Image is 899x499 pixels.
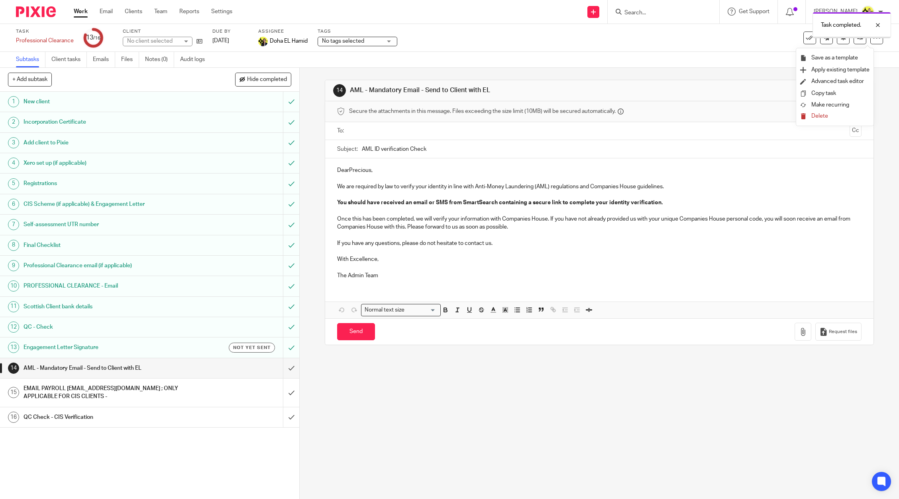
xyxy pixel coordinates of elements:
img: Megan-Starbridge.jpg [862,6,874,18]
span: Request files [829,329,857,335]
label: To: [337,127,346,135]
div: 10 [8,280,19,292]
h1: Xero set up (if applicable) [24,157,191,169]
a: Emails [93,52,115,67]
strong: You should have received an email or SMS from SmartSearch containing a secure link to complete yo... [337,200,663,205]
h1: Professional Clearance email (if applicable) [24,260,191,272]
p: Once this has been completed, we will verify your information with Companies House. If you have n... [337,215,862,231]
label: Due by [212,28,248,35]
p: If you have any questions, please do not hesitate to contact us. [337,239,862,247]
div: 6 [8,199,19,210]
label: Assignee [258,28,308,35]
span: Delete [811,113,828,119]
p: DearPrecious, [337,166,862,174]
a: Files [121,52,139,67]
input: Send [337,323,375,340]
small: /16 [93,36,100,40]
h1: PROFESSIONAL CLEARANCE - Email [24,280,191,292]
span: Apply existing template [811,67,870,73]
div: 8 [8,240,19,251]
p: The Admin Team [337,272,862,280]
h1: Incorporation Certificate [24,116,191,128]
span: [DATE] [212,38,229,43]
div: 14 [333,84,346,97]
a: Email [100,8,113,16]
div: 5 [8,178,19,189]
a: Notes (0) [145,52,174,67]
a: Team [154,8,167,16]
h1: New client [24,96,191,108]
span: Save as a template [811,55,858,61]
div: 14 [8,363,19,374]
div: Search for option [361,304,441,316]
p: With Excellence, [337,255,862,263]
h1: Final Checklist [24,239,191,251]
div: 3 [8,137,19,148]
a: Clients [125,8,142,16]
a: Copy task [811,91,836,96]
a: Audit logs [180,52,211,67]
img: Pixie [16,6,56,17]
h1: Self-assessment UTR number [24,219,191,231]
label: Client [123,28,202,35]
a: Subtasks [16,52,45,67]
label: Task [16,28,74,35]
div: 11 [8,301,19,312]
div: 1 [8,96,19,107]
a: Client tasks [51,52,87,67]
h1: Scottish Client bank details [24,301,191,313]
h1: Registrations [24,178,191,189]
div: 13 [8,342,19,353]
span: Normal text size [363,306,406,314]
input: Search for option [407,306,436,314]
a: Settings [211,8,232,16]
span: Secure the attachments in this message. Files exceeding the size limit (10MB) will be secured aut... [349,107,616,115]
span: Doha EL Hamid [270,37,308,45]
p: Task completed. [821,21,861,29]
a: Advanced task editor [811,79,864,84]
div: 4 [8,158,19,169]
label: Tags [318,28,397,35]
label: Subject: [337,145,358,153]
button: Delete [800,113,870,120]
h1: QC Check - CIS Verification [24,411,191,423]
p: We are required by law to verify your identity in line with Anti-Money Laundering (AML) regulatio... [337,183,862,191]
div: 9 [8,260,19,271]
h1: Add client to Pixie [24,137,191,149]
a: Reports [179,8,199,16]
button: + Add subtask [8,73,52,86]
h1: Engagement Letter Signature [24,341,191,353]
div: Professional Clearance [16,37,74,45]
div: 2 [8,117,19,128]
span: Hide completed [247,77,287,83]
div: 13 [86,33,100,42]
span: Make recurring [811,102,849,108]
button: Hide completed [235,73,291,86]
button: Request files [815,323,862,341]
button: Cc [850,125,862,137]
a: Work [74,8,88,16]
div: 16 [8,412,19,423]
div: 7 [8,219,19,230]
h1: AML - Mandatory Email - Send to Client with EL [350,86,616,95]
h1: EMAIL PAYROLL [EMAIL_ADDRESS][DOMAIN_NAME] ; ONLY APPLICABLE FOR CIS CLIENTS - [24,383,191,403]
img: Doha-Starbridge.jpg [258,37,268,46]
div: 12 [8,321,19,333]
div: No client selected [127,37,179,45]
span: No tags selected [322,38,364,44]
span: Not yet sent [233,344,271,351]
h1: AML - Mandatory Email - Send to Client with EL [24,362,191,374]
h1: QC - Check [24,321,191,333]
div: 15 [8,387,19,398]
h1: CIS Scheme (if applicable) & Engagement Letter [24,198,191,210]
